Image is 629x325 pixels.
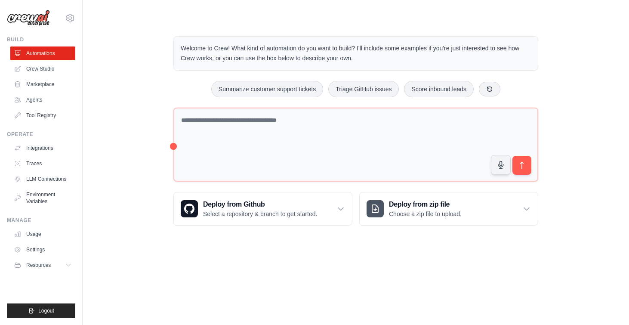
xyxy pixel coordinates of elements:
button: Resources [10,258,75,272]
h3: Deploy from zip file [389,199,462,210]
p: Select a repository & branch to get started. [203,210,317,218]
a: Environment Variables [10,188,75,208]
span: Logout [38,307,54,314]
a: LLM Connections [10,172,75,186]
a: Agents [10,93,75,107]
a: Usage [10,227,75,241]
a: Tool Registry [10,108,75,122]
p: Welcome to Crew! What kind of automation do you want to build? I'll include some examples if you'... [181,43,531,63]
img: Logo [7,10,50,26]
a: Automations [10,46,75,60]
button: Score inbound leads [404,81,474,97]
span: Resources [26,262,51,269]
div: Operate [7,131,75,138]
a: Integrations [10,141,75,155]
button: Triage GitHub issues [328,81,399,97]
div: Manage [7,217,75,224]
a: Traces [10,157,75,170]
button: Summarize customer support tickets [211,81,323,97]
div: Build [7,36,75,43]
h3: Deploy from Github [203,199,317,210]
a: Marketplace [10,77,75,91]
a: Crew Studio [10,62,75,76]
a: Settings [10,243,75,257]
button: Logout [7,303,75,318]
p: Choose a zip file to upload. [389,210,462,218]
